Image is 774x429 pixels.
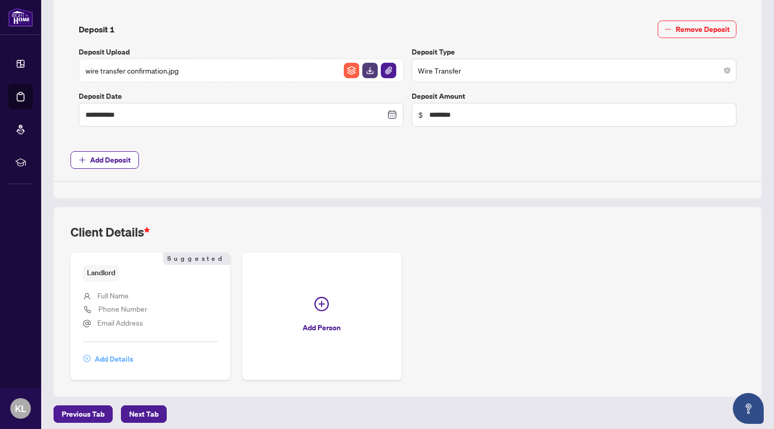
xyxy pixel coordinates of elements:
[418,109,423,120] span: $
[98,304,147,313] span: Phone Number
[381,63,396,78] img: File Attachement
[85,65,179,76] span: wire transfer confirmation.jpg
[664,26,672,33] span: minus
[242,253,402,380] button: Add Person
[54,405,113,423] button: Previous Tab
[303,319,341,336] span: Add Person
[97,318,143,327] span: Email Address
[79,46,403,58] label: Deposit Upload
[362,62,378,79] button: File Download
[344,63,359,78] img: File Archive
[724,67,730,74] span: close-circle
[129,406,159,422] span: Next Tab
[8,8,33,27] img: logo
[79,59,403,82] span: wire transfer confirmation.jpgFile ArchiveFile DownloadFile Attachement
[83,265,119,281] span: Landlord
[62,406,104,422] span: Previous Tab
[90,152,131,168] span: Add Deposit
[71,151,139,169] button: Add Deposit
[71,224,150,240] h2: Client Details
[343,62,360,79] button: File Archive
[412,91,736,102] label: Deposit Amount
[733,393,764,424] button: Open asap
[658,21,736,38] button: Remove Deposit
[380,62,397,79] button: File Attachement
[362,63,378,78] img: File Download
[79,91,403,102] label: Deposit Date
[163,253,230,265] span: Suggested
[412,46,736,58] label: Deposit Type
[121,405,167,423] button: Next Tab
[676,21,730,38] span: Remove Deposit
[97,291,129,300] span: Full Name
[79,23,115,35] h4: Deposit 1
[83,355,91,362] span: plus-circle
[95,351,133,367] span: Add Details
[418,61,730,80] span: Wire Transfer
[79,156,86,164] span: plus
[83,350,134,368] button: Add Details
[15,401,26,416] span: KL
[314,297,329,311] span: plus-circle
